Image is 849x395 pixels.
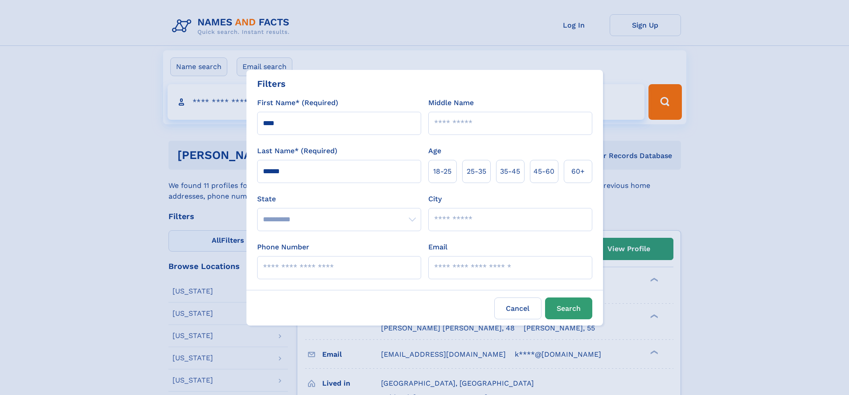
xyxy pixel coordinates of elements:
label: Phone Number [257,242,309,252]
span: 35‑45 [500,166,520,177]
label: City [428,194,442,204]
label: Email [428,242,447,252]
label: Last Name* (Required) [257,146,337,156]
label: State [257,194,421,204]
span: 60+ [571,166,585,177]
label: Age [428,146,441,156]
span: 25‑35 [467,166,486,177]
label: Cancel [494,297,541,319]
label: Middle Name [428,98,474,108]
button: Search [545,297,592,319]
div: Filters [257,77,286,90]
span: 45‑60 [533,166,554,177]
label: First Name* (Required) [257,98,338,108]
span: 18‑25 [433,166,451,177]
